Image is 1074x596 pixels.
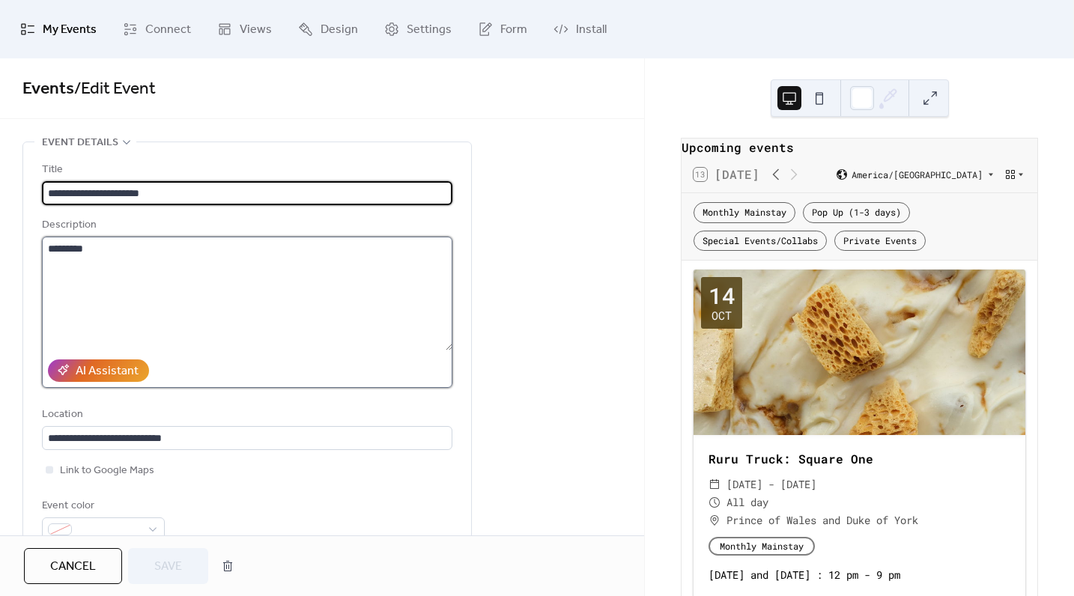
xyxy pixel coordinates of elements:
div: Upcoming events [682,139,1037,156]
span: Form [500,18,527,42]
a: Design [287,6,369,52]
a: Events [22,73,74,106]
div: ​ [709,493,720,511]
a: My Events [9,6,108,52]
div: Monthly Mainstay [694,202,795,223]
div: Oct [712,310,732,321]
a: Install [542,6,618,52]
span: Connect [145,18,191,42]
a: Connect [112,6,202,52]
div: [DATE] and [DATE] : 12 pm - 9 pm [694,567,1025,583]
div: ​ [709,511,720,529]
div: Location [42,406,449,424]
span: Prince of Wales and Duke of York [726,511,918,529]
span: All day [726,493,768,511]
div: Special Events/Collabs [694,231,827,252]
a: Form [467,6,538,52]
div: Description [42,216,449,234]
button: AI Assistant [48,359,149,382]
div: Event color [42,497,162,515]
div: Ruru Truck: Square One [694,450,1025,468]
span: Event details [42,134,118,152]
div: ​ [709,475,720,493]
span: Install [576,18,607,42]
span: America/[GEOGRAPHIC_DATA] [852,170,983,179]
span: Link to Google Maps [60,462,154,480]
div: Pop Up (1-3 days) [803,202,910,223]
div: 14 [709,285,735,307]
span: Views [240,18,272,42]
div: Title [42,161,449,179]
a: Settings [373,6,463,52]
button: Cancel [24,548,122,584]
a: Views [206,6,283,52]
div: Private Events [834,231,926,252]
div: AI Assistant [76,362,139,380]
span: [DATE] - [DATE] [726,475,816,493]
span: / Edit Event [74,73,156,106]
span: Design [321,18,358,42]
span: Settings [407,18,452,42]
span: My Events [43,18,97,42]
span: Cancel [50,558,96,576]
